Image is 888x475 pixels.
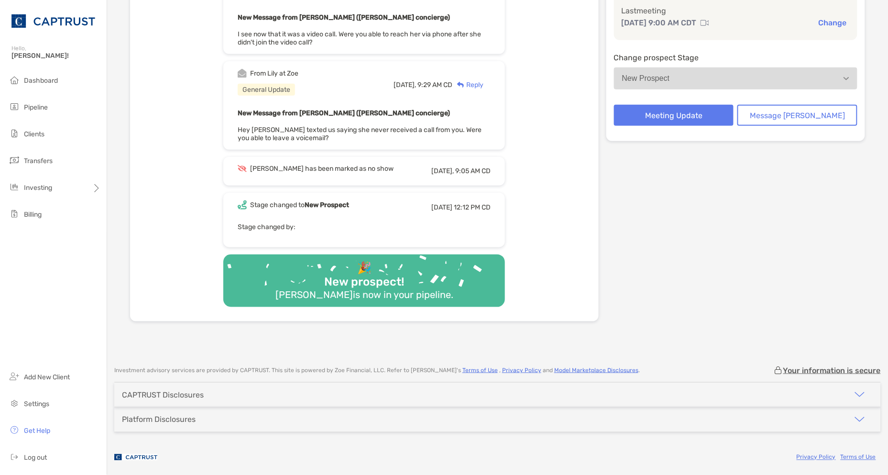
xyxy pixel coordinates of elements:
[24,427,50,435] span: Get Help
[797,454,836,461] a: Privacy Policy
[816,18,850,28] button: Change
[24,77,58,85] span: Dashboard
[622,74,670,83] div: New Prospect
[305,201,349,209] b: New Prospect
[24,373,70,381] span: Add New Client
[122,415,196,424] div: Platform Disclosures
[122,390,204,399] div: CAPTRUST Disclosures
[353,261,375,275] div: 🎉
[614,105,734,126] button: Meeting Update
[11,52,101,60] span: [PERSON_NAME]!
[24,453,47,462] span: Log out
[238,13,450,22] b: New Message from [PERSON_NAME] ([PERSON_NAME] concierge)
[320,275,408,289] div: New prospect!
[844,77,849,80] img: Open dropdown arrow
[455,167,491,175] span: 9:05 AM CD
[114,447,157,468] img: company logo
[9,155,20,166] img: transfers icon
[502,367,541,374] a: Privacy Policy
[238,109,450,117] b: New Message from [PERSON_NAME] ([PERSON_NAME] concierge)
[9,398,20,409] img: settings icon
[24,184,52,192] span: Investing
[554,367,638,374] a: Model Marketplace Disclosures
[9,424,20,436] img: get-help icon
[24,130,44,138] span: Clients
[238,221,491,233] p: Stage changed by:
[457,82,464,88] img: Reply icon
[238,69,247,78] img: Event icon
[250,69,298,77] div: From Lily at Zoe
[454,203,491,211] span: 12:12 PM CD
[9,74,20,86] img: dashboard icon
[24,157,53,165] span: Transfers
[9,208,20,220] img: billing icon
[614,52,857,64] p: Change prospect Stage
[238,126,482,142] span: Hey [PERSON_NAME] texted us saying she never received a call from you. Were you able to leave a v...
[462,367,498,374] a: Terms of Use
[11,4,95,38] img: CAPTRUST Logo
[9,451,20,463] img: logout icon
[841,454,876,461] a: Terms of Use
[737,105,857,126] button: Message [PERSON_NAME]
[417,81,452,89] span: 9:29 AM CD
[452,80,483,90] div: Reply
[238,84,295,96] div: General Update
[9,371,20,382] img: add_new_client icon
[614,67,857,89] button: New Prospect
[431,203,452,211] span: [DATE]
[622,5,850,17] p: Last meeting
[394,81,416,89] span: [DATE],
[238,165,247,172] img: Event icon
[238,30,481,46] span: I see now that it was a video call. Were you able to reach her via phone after she didn't join th...
[431,167,454,175] span: [DATE],
[9,181,20,193] img: investing icon
[854,389,866,400] img: icon arrow
[24,103,48,111] span: Pipeline
[250,165,394,173] div: [PERSON_NAME] has been marked as no show
[114,367,640,374] p: Investment advisory services are provided by CAPTRUST . This site is powered by Zoe Financial, LL...
[622,17,697,29] p: [DATE] 9:00 AM CDT
[24,210,42,219] span: Billing
[9,128,20,139] img: clients icon
[783,366,881,375] p: Your information is secure
[238,200,247,210] img: Event icon
[223,254,505,299] img: Confetti
[701,19,709,27] img: communication type
[250,201,349,209] div: Stage changed to
[24,400,49,408] span: Settings
[272,289,457,300] div: [PERSON_NAME] is now in your pipeline.
[854,414,866,425] img: icon arrow
[9,101,20,112] img: pipeline icon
